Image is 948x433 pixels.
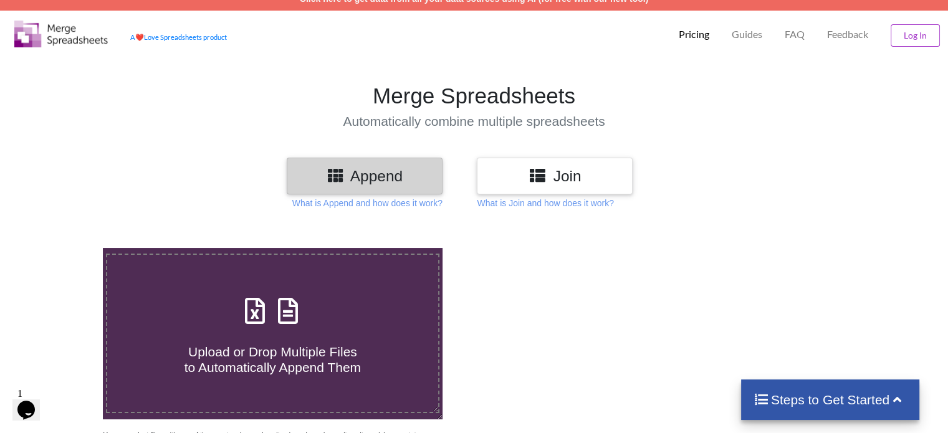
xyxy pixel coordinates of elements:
iframe: chat widget [12,383,52,421]
span: heart [135,33,144,41]
h3: Append [296,167,433,185]
button: Log In [891,24,940,47]
img: Logo.png [14,21,108,47]
p: What is Append and how does it work? [292,197,443,209]
span: Upload or Drop Multiple Files to Automatically Append Them [184,345,361,374]
p: Guides [732,28,762,41]
p: Pricing [679,28,709,41]
h4: Steps to Get Started [754,392,907,407]
span: Feedback [827,29,868,39]
p: What is Join and how does it work? [477,197,613,209]
h3: Join [486,167,623,185]
p: FAQ [785,28,805,41]
a: AheartLove Spreadsheets product [130,33,227,41]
